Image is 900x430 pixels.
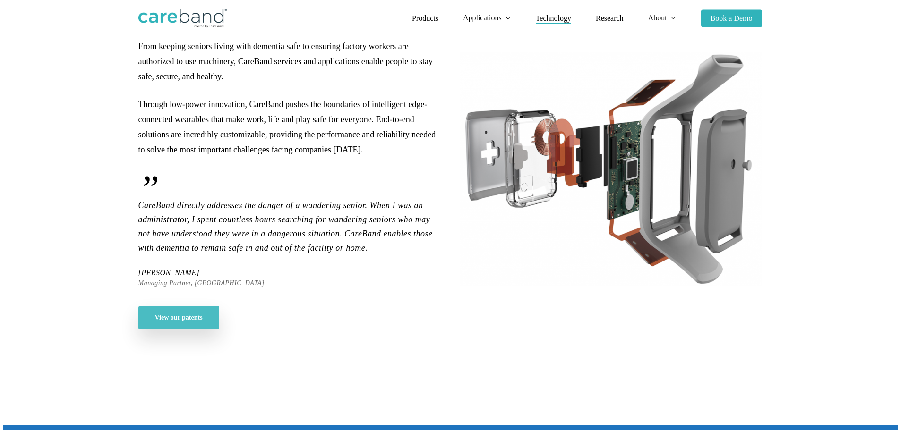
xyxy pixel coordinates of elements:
[536,15,571,22] a: Technology
[463,14,502,22] span: Applications
[155,313,203,322] span: View our patents
[138,42,433,81] span: From keeping seniors living with dementia safe to ensuring factory workers are authorized to use ...
[536,14,571,22] span: Technology
[648,14,667,22] span: About
[138,170,441,208] span: ”
[596,15,624,22] a: Research
[596,14,624,22] span: Research
[138,100,436,154] span: Through low-power innovation, CareBand pushes the boundaries of intelligent edge-connected wearab...
[138,170,441,268] p: CareBand directly addresses the danger of a wandering senior. When I was an administrator, I spen...
[138,306,219,329] a: View our patents
[711,14,753,22] span: Book a Demo
[648,14,677,22] a: About
[412,14,438,22] span: Products
[412,15,438,22] a: Products
[701,15,762,22] a: Book a Demo
[138,278,265,288] span: Managing Partner, [GEOGRAPHIC_DATA]
[138,268,265,278] span: [PERSON_NAME]
[463,14,511,22] a: Applications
